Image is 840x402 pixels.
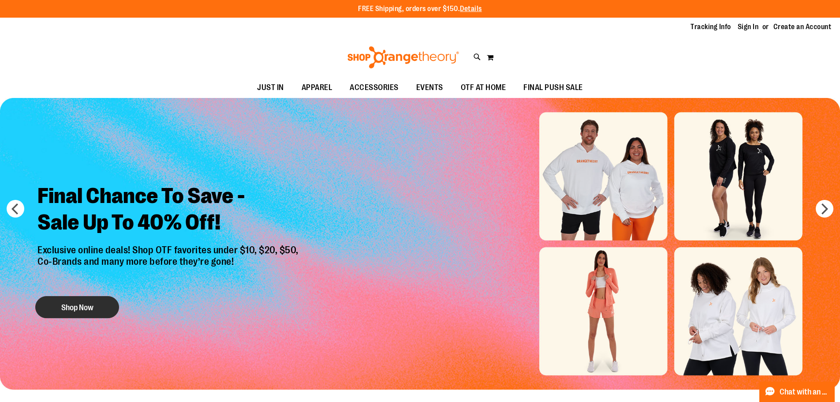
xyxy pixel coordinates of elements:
[452,78,515,98] a: OTF AT HOME
[31,176,307,323] a: Final Chance To Save -Sale Up To 40% Off! Exclusive online deals! Shop OTF favorites under $10, $...
[461,78,506,98] span: OTF AT HOME
[341,78,407,98] a: ACCESSORIES
[31,176,307,244] h2: Final Chance To Save - Sale Up To 40% Off!
[773,22,832,32] a: Create an Account
[257,78,284,98] span: JUST IN
[460,5,482,13] a: Details
[780,388,829,396] span: Chat with an Expert
[691,22,731,32] a: Tracking Info
[302,78,332,98] span: APPAREL
[293,78,341,98] a: APPAREL
[523,78,583,98] span: FINAL PUSH SALE
[358,4,482,14] p: FREE Shipping, orders over $150.
[31,244,307,288] p: Exclusive online deals! Shop OTF favorites under $10, $20, $50, Co-Brands and many more before th...
[759,382,835,402] button: Chat with an Expert
[7,200,24,218] button: prev
[816,200,833,218] button: next
[346,46,460,68] img: Shop Orangetheory
[35,296,119,318] button: Shop Now
[248,78,293,98] a: JUST IN
[515,78,592,98] a: FINAL PUSH SALE
[738,22,759,32] a: Sign In
[407,78,452,98] a: EVENTS
[416,78,443,98] span: EVENTS
[350,78,399,98] span: ACCESSORIES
